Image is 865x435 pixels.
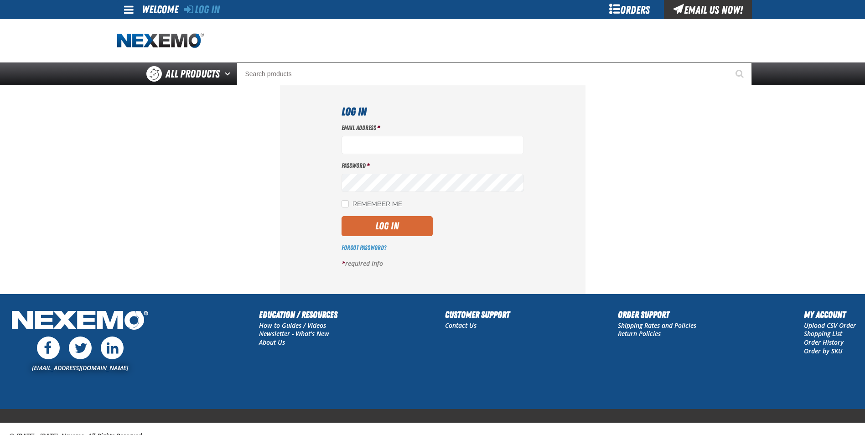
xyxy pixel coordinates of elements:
[259,321,326,330] a: How to Guides / Videos
[259,338,285,347] a: About Us
[804,338,844,347] a: Order History
[259,308,337,321] h2: Education / Resources
[804,329,842,338] a: Shopping List
[32,363,128,372] a: [EMAIL_ADDRESS][DOMAIN_NAME]
[804,347,843,355] a: Order by SKU
[445,308,510,321] h2: Customer Support
[618,329,661,338] a: Return Policies
[117,33,204,49] a: Home
[342,216,433,236] button: Log In
[342,200,349,207] input: Remember Me
[342,161,524,170] label: Password
[342,124,524,132] label: Email Address
[342,200,402,209] label: Remember Me
[117,33,204,49] img: Nexemo logo
[9,308,151,335] img: Nexemo Logo
[237,62,752,85] input: Search
[618,321,696,330] a: Shipping Rates and Policies
[445,321,477,330] a: Contact Us
[804,308,856,321] h2: My Account
[342,104,524,120] h1: Log In
[618,308,696,321] h2: Order Support
[166,66,220,82] span: All Products
[259,329,329,338] a: Newsletter - What's New
[184,3,220,16] a: Log In
[222,62,237,85] button: Open All Products pages
[342,259,524,268] p: required info
[729,62,752,85] button: Start Searching
[342,244,386,251] a: Forgot Password?
[804,321,856,330] a: Upload CSV Order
